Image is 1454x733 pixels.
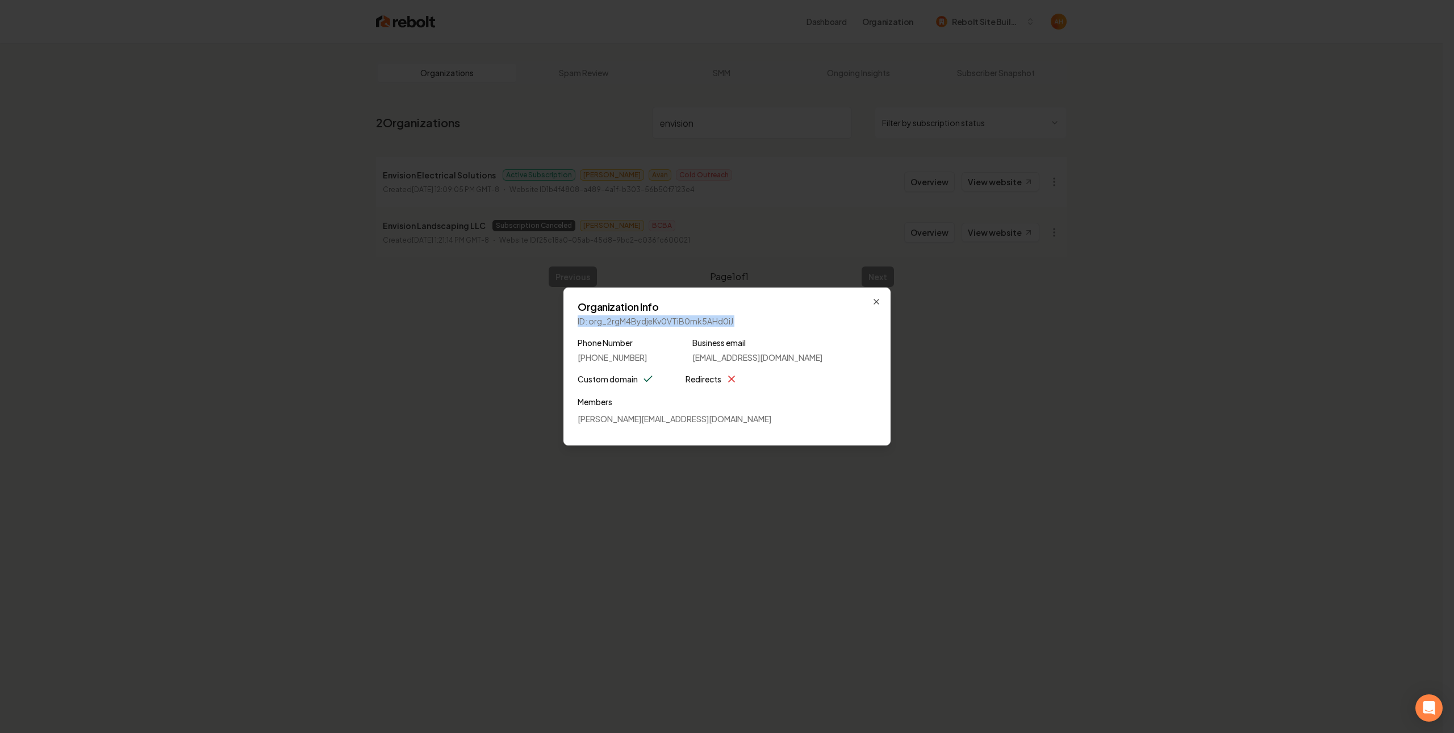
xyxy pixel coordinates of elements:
[578,352,647,363] span: [PHONE_NUMBER]
[578,372,638,386] label: Custom domain
[578,336,647,349] label: Phone Number
[578,413,876,424] p: [PERSON_NAME][EMAIL_ADDRESS][DOMAIN_NAME]
[578,315,876,327] p: ID: org_2rgM4BydjeKv0VTiB0mk5AHd0iJ
[692,336,822,349] label: Business email
[686,372,721,386] label: Redirects
[578,302,876,312] h2: Organization Info
[578,395,876,409] label: Members
[692,352,822,363] span: [EMAIL_ADDRESS][DOMAIN_NAME]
